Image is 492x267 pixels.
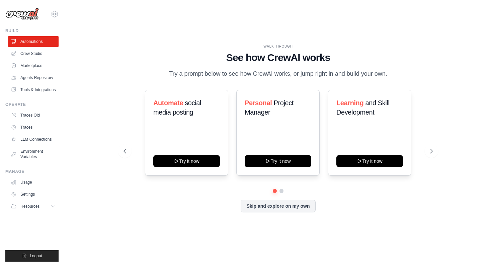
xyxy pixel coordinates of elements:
span: social media posting [153,99,201,116]
button: Resources [8,201,59,212]
span: Automate [153,99,183,107]
a: Marketplace [8,60,59,71]
a: Settings [8,189,59,200]
button: Try it now [153,155,220,167]
p: Try a prompt below to see how CrewAI works, or jump right in and build your own. [166,69,391,79]
div: Manage [5,169,59,174]
button: Skip and explore on my own [241,200,315,212]
a: Automations [8,36,59,47]
span: Resources [20,204,39,209]
a: Traces [8,122,59,133]
div: Build [5,28,59,34]
span: and Skill Development [336,99,389,116]
a: Agents Repository [8,72,59,83]
button: Try it now [336,155,403,167]
span: Personal [245,99,272,107]
span: Project Manager [245,99,294,116]
img: Logo [5,8,39,20]
a: Environment Variables [8,146,59,162]
a: Usage [8,177,59,188]
h1: See how CrewAI works [124,52,432,64]
div: WALKTHROUGH [124,44,432,49]
a: Tools & Integrations [8,84,59,95]
div: Operate [5,102,59,107]
span: Learning [336,99,363,107]
a: LLM Connections [8,134,59,145]
button: Try it now [245,155,311,167]
button: Logout [5,250,59,262]
a: Crew Studio [8,48,59,59]
span: Logout [30,253,42,259]
a: Traces Old [8,110,59,121]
